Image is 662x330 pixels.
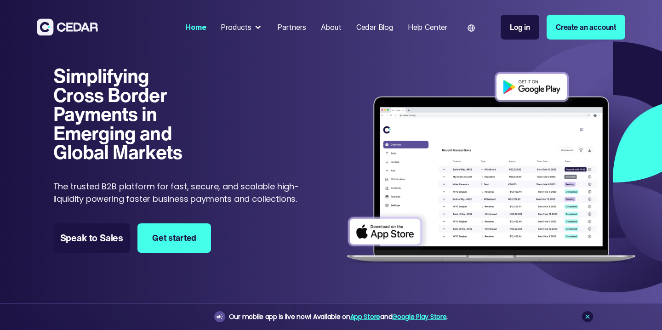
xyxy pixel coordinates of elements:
[317,17,345,37] a: About
[277,22,306,33] div: Partners
[216,313,223,320] img: announcement
[137,223,211,253] a: Get started
[53,66,204,162] h1: Simplifying Cross Border Payments in Emerging and Global Markets
[229,311,448,323] div: Our mobile app is live now! Available on and .
[217,18,266,36] div: Products
[185,22,206,33] div: Home
[321,22,342,33] div: About
[350,312,380,321] a: App Store
[221,22,251,33] div: Products
[408,22,447,33] div: Help Center
[356,22,393,33] div: Cedar Blog
[404,17,451,37] a: Help Center
[274,17,310,37] a: Partners
[547,15,625,40] a: Create an account
[468,24,475,32] img: world icon
[341,66,642,271] img: Dashboard of transactions
[510,22,530,33] div: Log in
[53,180,304,205] p: The trusted B2B platform for fast, secure, and scalable high-liquidity powering faster business p...
[501,15,539,40] a: Log in
[53,223,131,253] a: Speak to Sales
[392,312,446,321] a: Google Play Store
[353,17,397,37] a: Cedar Blog
[182,17,210,37] a: Home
